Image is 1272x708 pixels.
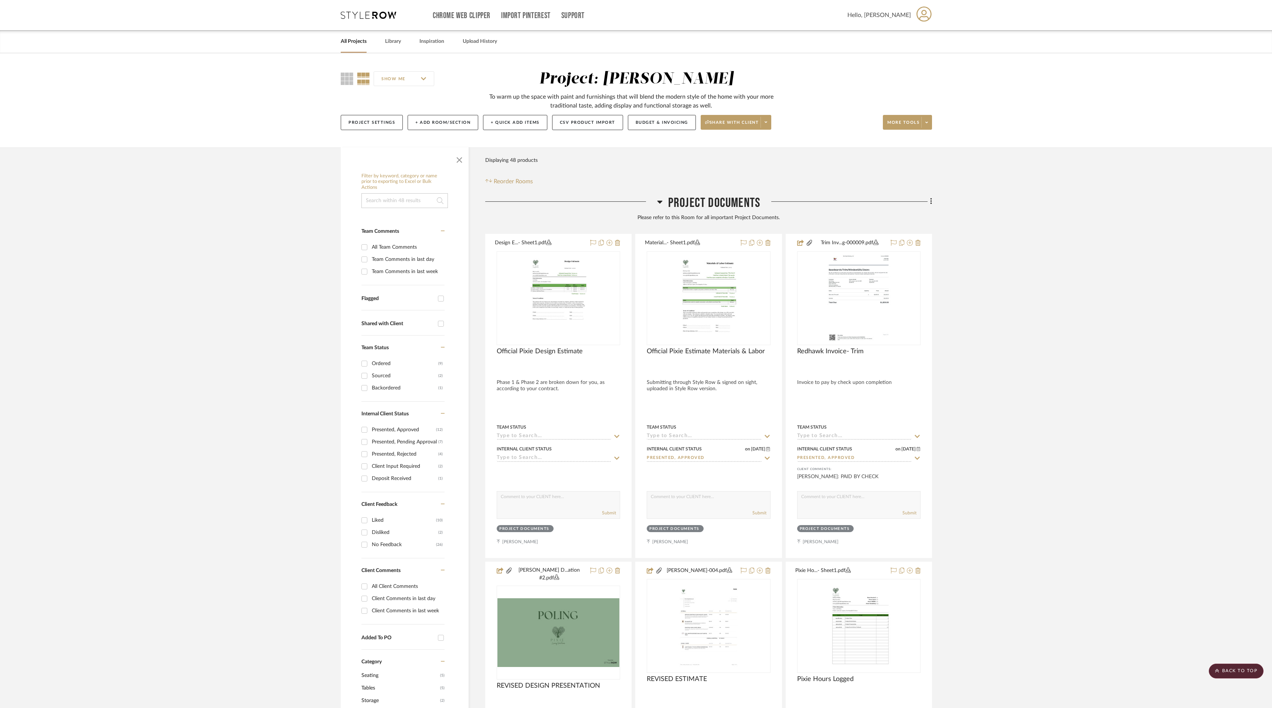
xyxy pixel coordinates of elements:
[647,675,707,683] span: REVISED ESTIMATE
[361,568,401,573] span: Client Comments
[419,37,444,47] a: Inspiration
[750,446,766,452] span: [DATE]
[795,566,886,575] button: Pixie Ho...- Sheet1.pdf
[438,436,443,448] div: (7)
[523,252,594,344] img: Official Pixie Design Estimate
[823,580,894,672] img: Pixie Hours Logged
[372,539,436,551] div: No Feedback
[361,321,434,327] div: Shared with Client
[501,13,551,19] a: Import Pinterest
[797,473,921,488] div: [PERSON_NAME]: PAID BY CHECK
[513,566,586,582] button: [PERSON_NAME] D...ation #2.pdf
[797,675,854,683] span: Pixie Hours Logged
[361,659,382,665] span: Category
[647,433,761,440] input: Type to Search…
[647,446,702,452] div: Internal Client Status
[705,120,759,131] span: Share with client
[494,177,533,186] span: Reorder Rooms
[438,527,443,538] div: (2)
[433,13,490,19] a: Chrome Web Clipper
[797,424,827,430] div: Team Status
[436,514,443,526] div: (10)
[361,669,438,682] span: Seating
[539,71,734,87] div: Project: [PERSON_NAME]
[385,37,401,47] a: Library
[495,239,586,248] button: Design E...- Sheet1.pdf
[438,358,443,370] div: (9)
[372,436,438,448] div: Presented, Pending Approval
[663,566,736,575] button: [PERSON_NAME]-004.pdf
[372,253,443,265] div: Team Comments in last day
[752,510,766,516] button: Submit
[372,358,438,370] div: Ordered
[452,151,467,166] button: Close
[797,252,920,345] div: 0
[361,173,448,191] h6: Filter by keyword, category or name prior to exporting to Excel or Bulk Actions
[800,526,850,532] div: Project Documents
[372,473,438,484] div: Deposit Received
[823,252,894,344] img: Redhawk Invoice- Trim
[647,455,761,462] input: Type to Search…
[647,424,676,430] div: Team Status
[372,370,438,382] div: Sourced
[649,526,699,532] div: Project Documents
[672,580,745,672] img: REVISED ESTIMATE
[361,193,448,208] input: Search within 48 results
[361,694,438,707] span: Storage
[438,382,443,394] div: (1)
[497,433,611,440] input: Type to Search…
[485,214,932,222] div: Please refer to this Room for all important Project Documents.
[372,266,443,278] div: Team Comments in last week
[372,527,438,538] div: Disliked
[361,345,389,350] span: Team Status
[483,115,547,130] button: + Quick Add Items
[797,347,864,355] span: Redhawk Invoice- Trim
[463,37,497,47] a: Upload History
[561,13,585,19] a: Support
[745,447,750,451] span: on
[497,598,619,667] img: REVISED DESIGN PRESENTATION
[372,593,443,605] div: Client Comments in last day
[673,252,744,344] img: Official Pixie Estimate Materials & Labor
[895,447,901,451] span: on
[847,11,911,20] span: Hello, [PERSON_NAME]
[497,347,583,355] span: Official Pixie Design Estimate
[372,382,438,394] div: Backordered
[497,424,526,430] div: Team Status
[436,539,443,551] div: (26)
[901,446,916,452] span: [DATE]
[372,448,438,460] div: Presented, Rejected
[440,670,445,681] span: (5)
[361,411,409,416] span: Internal Client Status
[361,502,397,507] span: Client Feedback
[436,424,443,436] div: (12)
[628,115,696,130] button: Budget & Invoicing
[797,579,920,673] div: 0
[497,455,611,462] input: Type to Search…
[408,115,478,130] button: + Add Room/Section
[372,605,443,617] div: Client Comments in last week
[476,92,787,110] div: To warm up the space with paint and furnishings that will blend the modern style of the home with...
[485,177,533,186] button: Reorder Rooms
[668,195,760,211] span: Project Documents
[440,695,445,707] span: (2)
[645,239,736,248] button: Material...- Sheet1.pdf
[372,460,438,472] div: Client Input Required
[361,682,438,694] span: Tables
[361,296,434,302] div: Flagged
[341,37,367,47] a: All Projects
[1209,664,1264,678] scroll-to-top-button: BACK TO TOP
[887,120,919,131] span: More tools
[797,433,912,440] input: Type to Search…
[372,514,436,526] div: Liked
[372,241,443,253] div: All Team Comments
[438,460,443,472] div: (2)
[372,581,443,592] div: All Client Comments
[361,229,399,234] span: Team Comments
[438,448,443,460] div: (4)
[497,446,552,452] div: Internal Client Status
[341,115,403,130] button: Project Settings
[499,526,549,532] div: Project Documents
[361,635,434,641] div: Added To PO
[883,115,932,130] button: More tools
